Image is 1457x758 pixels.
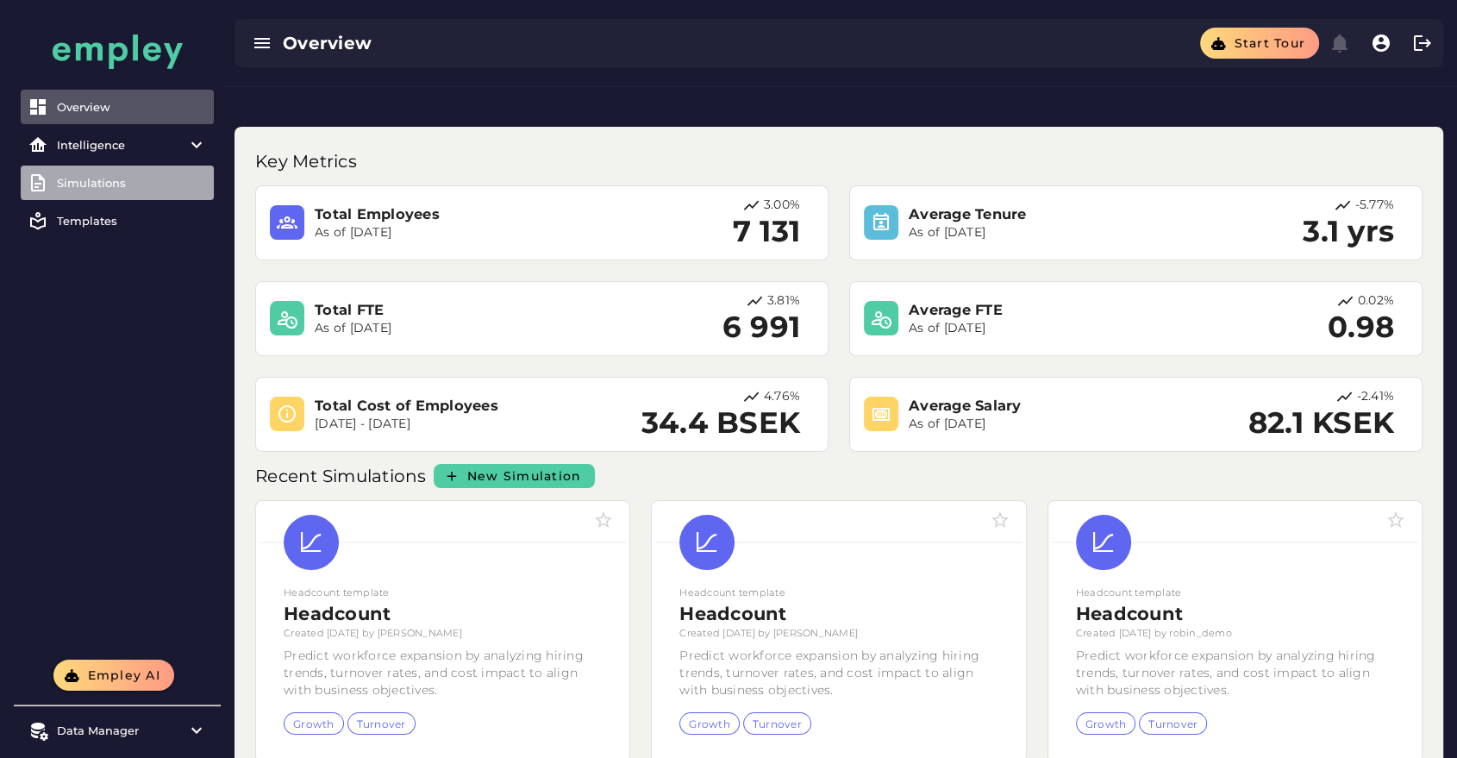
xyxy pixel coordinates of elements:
h3: Average Salary [909,396,1181,416]
h2: 0.98 [1328,310,1394,345]
h2: 6 991 [722,310,800,345]
a: Simulations [21,166,214,200]
h3: Average Tenure [909,204,1181,224]
div: Overview [57,100,207,114]
span: Start tour [1233,35,1305,51]
a: New Simulation [434,464,596,488]
a: Templates [21,204,214,238]
span: New Simulation [466,468,582,484]
div: Templates [57,214,207,228]
p: As of [DATE] [909,224,1181,241]
h3: Total Employees [315,204,587,224]
p: Key Metrics [255,147,360,175]
h2: 3.1 yrs [1303,215,1394,249]
h3: Average FTE [909,300,1181,320]
h3: Total FTE [315,300,587,320]
p: As of [DATE] [909,416,1181,433]
h3: Total Cost of Employees [315,396,587,416]
p: 4.76% [764,388,800,406]
button: Start tour [1200,28,1319,59]
button: Empley AI [53,660,174,691]
p: As of [DATE] [909,320,1181,337]
p: Recent Simulations [255,462,430,490]
p: 3.00% [764,197,800,215]
p: 0.02% [1358,292,1394,310]
p: 3.81% [767,292,800,310]
h2: 82.1 KSEK [1248,406,1394,441]
div: Data Manager [57,724,178,737]
h2: 7 131 [733,215,800,249]
p: As of [DATE] [315,320,587,337]
div: Overview [283,31,741,55]
p: [DATE] - [DATE] [315,416,587,433]
h2: 34.4 BSEK [641,406,800,441]
p: -2.41% [1357,388,1395,406]
div: Intelligence [57,138,178,152]
a: Overview [21,90,214,124]
div: Simulations [57,176,207,190]
p: As of [DATE] [315,224,587,241]
span: Empley AI [86,667,160,683]
p: -5.77% [1355,197,1395,215]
